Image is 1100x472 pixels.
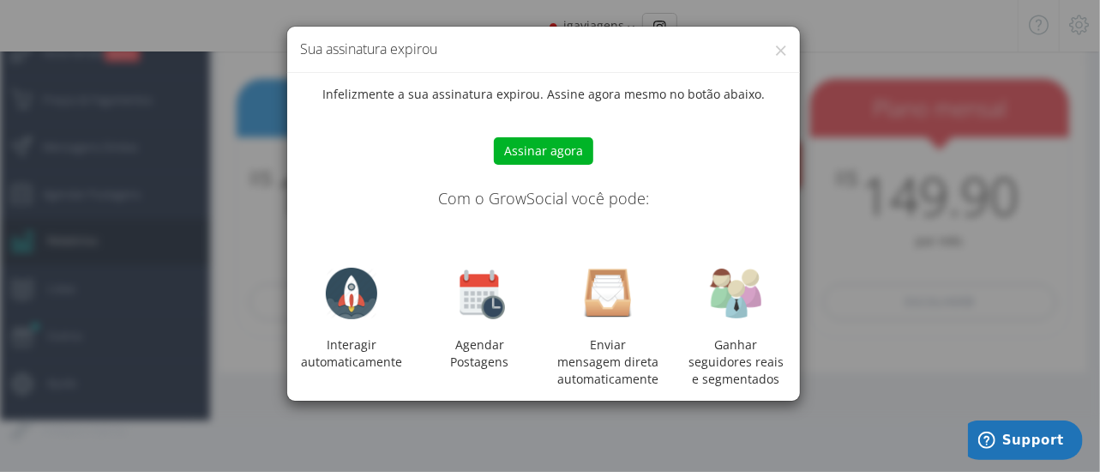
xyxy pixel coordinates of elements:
[582,268,634,319] img: inbox.png
[968,421,1083,463] iframe: Opens a widget where you can find more information
[454,268,505,319] img: calendar-clock-128.png
[494,137,593,165] button: Assinar agora
[300,191,787,208] h4: Com o GrowSocial você pode:
[300,39,787,59] h4: Sua assinatura expirou
[672,336,801,388] div: Ganhar seguidores reais e segmentados
[710,268,761,319] img: users.png
[326,268,377,319] img: rocket-128.png
[774,39,787,62] button: ×
[416,268,544,371] div: Agendar Postagens
[544,268,672,388] div: Enviar mensagem direta automaticamente
[287,86,800,388] div: Infelizmente a sua assinatura expirou. Assine agora mesmo no botão abaixo.
[287,268,416,371] div: Interagir automaticamente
